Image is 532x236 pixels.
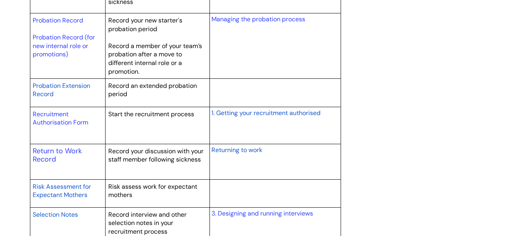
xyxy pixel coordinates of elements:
span: Record interview and other selection notes in your recruitment process [108,210,187,236]
a: Probation Record (for new internal role or promotions) [33,33,95,58]
span: Risk Assessment for Expectant Mothers [33,182,91,199]
span: Selection Notes [33,210,78,219]
span: Start the recruitment process [108,110,194,118]
a: Risk Assessment for Expectant Mothers [33,182,91,200]
a: Selection Notes [33,210,78,219]
span: Record a member of your team’s probation after a move to different internal role or a promotion. [108,42,202,76]
a: Recruitment Authorisation Form [33,110,88,127]
a: Probation Record [33,16,83,24]
a: Probation Extension Record [33,81,90,99]
a: Returning to work [211,145,262,154]
a: Managing the probation process [211,15,305,23]
span: Record your new starter's probation period [108,16,182,33]
a: 3. Designing and running interviews [211,209,313,217]
span: Record an extended probation period [108,82,197,98]
span: Probation Extension Record [33,82,90,98]
span: Returning to work [211,146,262,154]
a: 1. Getting your recruitment authorised [211,108,321,117]
span: Record your discussion with your staff member following sickness [108,147,204,164]
span: 1. Getting your recruitment authorised [211,109,321,117]
a: Return to Work Record [33,146,82,164]
span: Risk assess work for expectant mothers [108,182,197,199]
